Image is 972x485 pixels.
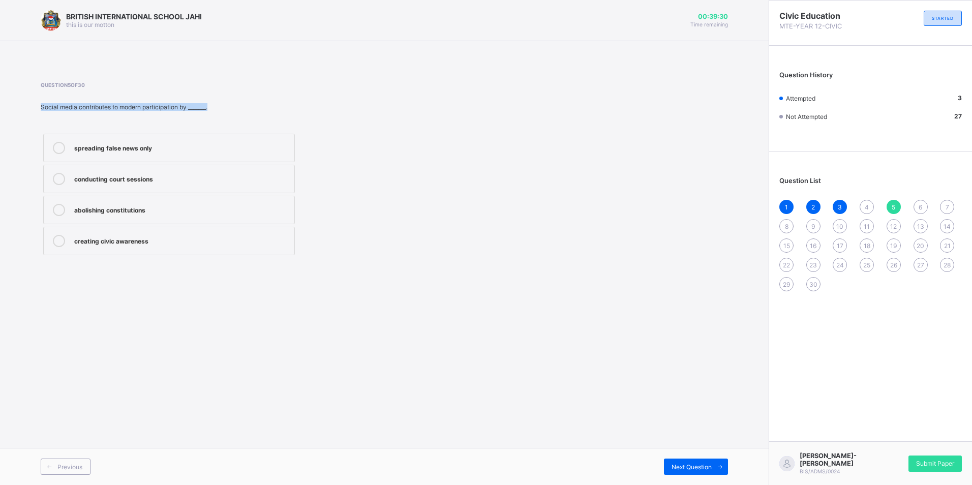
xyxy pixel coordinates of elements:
[809,261,817,269] span: 23
[954,112,962,120] b: 27
[690,13,728,20] span: 00:39:30
[836,261,844,269] span: 24
[74,142,289,152] div: spreading false news only
[785,203,788,211] span: 1
[41,82,469,88] span: Question 5 of 30
[864,242,870,250] span: 18
[66,21,114,28] span: this is our motton
[66,12,202,21] span: BRITISH INTERNATIONAL SCHOOL JAHI
[836,223,843,230] span: 10
[917,261,924,269] span: 27
[944,261,951,269] span: 28
[783,261,790,269] span: 22
[919,203,922,211] span: 6
[690,21,728,27] span: Time remaining
[800,468,840,474] span: BIS/ADMS/0024
[864,223,870,230] span: 11
[810,242,816,250] span: 16
[74,173,289,183] div: conducting court sessions
[779,177,821,185] span: Question List
[917,223,924,230] span: 13
[786,95,815,102] span: Attempted
[783,281,790,288] span: 29
[783,242,790,250] span: 15
[916,460,954,467] span: Submit Paper
[74,235,289,245] div: creating civic awareness
[811,223,815,230] span: 9
[800,452,871,467] span: [PERSON_NAME]-[PERSON_NAME]
[672,463,712,471] span: Next Question
[944,242,951,250] span: 21
[57,463,82,471] span: Previous
[779,71,833,79] span: Question History
[779,22,871,30] span: MTE-YEAR 12-CIVIC
[946,203,949,211] span: 7
[958,94,962,102] b: 3
[932,16,954,21] span: STARTED
[811,203,815,211] span: 2
[890,223,897,230] span: 12
[41,103,469,111] div: Social media contributes to modern participation by _______.
[779,11,871,21] span: Civic Education
[890,261,897,269] span: 26
[890,242,897,250] span: 19
[809,281,817,288] span: 30
[786,113,827,120] span: Not Attempted
[838,203,842,211] span: 3
[944,223,951,230] span: 14
[785,223,788,230] span: 8
[892,203,895,211] span: 5
[863,261,870,269] span: 25
[74,204,289,214] div: abolishing constitutions
[917,242,924,250] span: 20
[837,242,843,250] span: 17
[865,203,869,211] span: 4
